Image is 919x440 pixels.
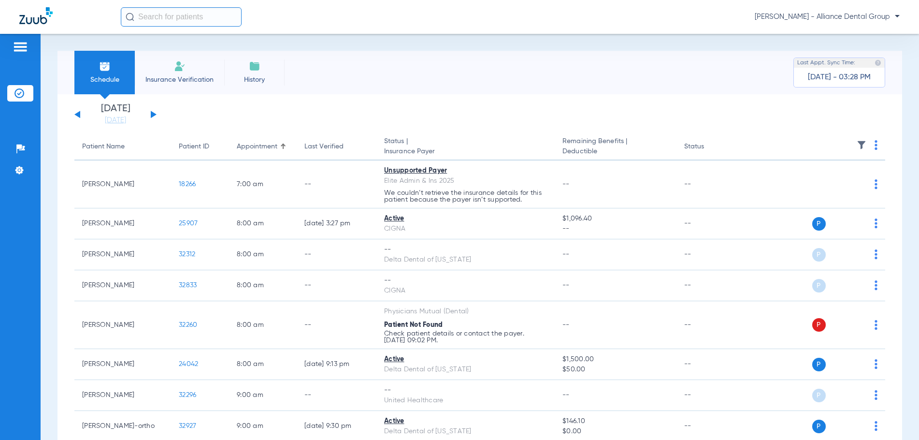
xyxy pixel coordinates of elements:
[676,208,742,239] td: --
[875,179,877,189] img: group-dot-blue.svg
[249,60,260,72] img: History
[384,330,547,344] p: Check patient details or contact the payer. [DATE] 09:02 PM.
[562,181,570,188] span: --
[297,301,376,349] td: --
[555,133,676,161] th: Remaining Benefits |
[74,208,171,239] td: [PERSON_NAME]
[562,392,570,398] span: --
[142,75,217,85] span: Insurance Verification
[174,60,186,72] img: Manual Insurance Verification
[82,142,125,152] div: Patient Name
[875,359,877,369] img: group-dot-blue.svg
[179,142,221,152] div: Patient ID
[179,322,197,328] span: 32260
[179,392,196,398] span: 32296
[237,142,277,152] div: Appointment
[229,161,297,208] td: 7:00 AM
[297,349,376,380] td: [DATE] 9:13 PM
[676,349,742,380] td: --
[74,301,171,349] td: [PERSON_NAME]
[676,270,742,301] td: --
[297,239,376,270] td: --
[812,279,826,293] span: P
[384,286,547,296] div: CIGNA
[179,251,195,258] span: 32312
[179,142,209,152] div: Patient ID
[562,214,669,224] span: $1,096.40
[384,307,547,317] div: Physicians Mutual (Dental)
[179,181,196,188] span: 18266
[676,133,742,161] th: Status
[562,322,570,328] span: --
[676,161,742,208] td: --
[755,12,900,22] span: [PERSON_NAME] - Alliance Dental Group
[99,60,111,72] img: Schedule
[812,420,826,433] span: P
[812,248,826,262] span: P
[562,147,669,157] span: Deductible
[179,423,196,429] span: 32927
[229,208,297,239] td: 8:00 AM
[812,217,826,231] span: P
[384,426,547,437] div: Delta Dental of [US_STATE]
[74,349,171,380] td: [PERSON_NAME]
[875,320,877,330] img: group-dot-blue.svg
[126,13,134,21] img: Search Icon
[229,270,297,301] td: 8:00 AM
[384,385,547,396] div: --
[179,361,198,367] span: 24042
[875,249,877,259] img: group-dot-blue.svg
[384,416,547,426] div: Active
[384,396,547,406] div: United Healthcare
[562,251,570,258] span: --
[74,161,171,208] td: [PERSON_NAME]
[384,224,547,234] div: CIGNA
[562,416,669,426] span: $146.10
[297,380,376,411] td: --
[797,58,855,68] span: Last Appt. Sync Time:
[376,133,555,161] th: Status |
[179,282,197,289] span: 32833
[384,147,547,157] span: Insurance Payer
[384,176,547,186] div: Elite Admin & Ins 2025
[82,75,128,85] span: Schedule
[875,59,881,66] img: last sync help info
[562,354,669,365] span: $1,500.00
[74,239,171,270] td: [PERSON_NAME]
[229,239,297,270] td: 8:00 AM
[179,220,198,227] span: 25907
[812,318,826,332] span: P
[229,349,297,380] td: 8:00 AM
[808,73,871,82] span: [DATE] - 03:28 PM
[875,390,877,400] img: group-dot-blue.svg
[19,7,53,24] img: Zuub Logo
[384,166,547,176] div: Unsupported Payer
[231,75,277,85] span: History
[384,354,547,365] div: Active
[13,41,28,53] img: hamburger-icon
[812,389,826,402] span: P
[384,245,547,255] div: --
[297,161,376,208] td: --
[229,380,297,411] td: 9:00 AM
[875,219,877,228] img: group-dot-blue.svg
[562,224,669,234] span: --
[86,104,144,125] li: [DATE]
[384,276,547,286] div: --
[857,140,866,150] img: filter.svg
[384,255,547,265] div: Delta Dental of [US_STATE]
[384,365,547,375] div: Delta Dental of [US_STATE]
[297,270,376,301] td: --
[676,239,742,270] td: --
[384,190,547,203] p: We couldn’t retrieve the insurance details for this patient because the payer isn’t supported.
[384,322,443,328] span: Patient Not Found
[74,270,171,301] td: [PERSON_NAME]
[297,208,376,239] td: [DATE] 3:27 PM
[812,358,826,371] span: P
[237,142,289,152] div: Appointment
[304,142,369,152] div: Last Verified
[562,282,570,289] span: --
[676,301,742,349] td: --
[562,426,669,437] span: $0.00
[86,116,144,125] a: [DATE]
